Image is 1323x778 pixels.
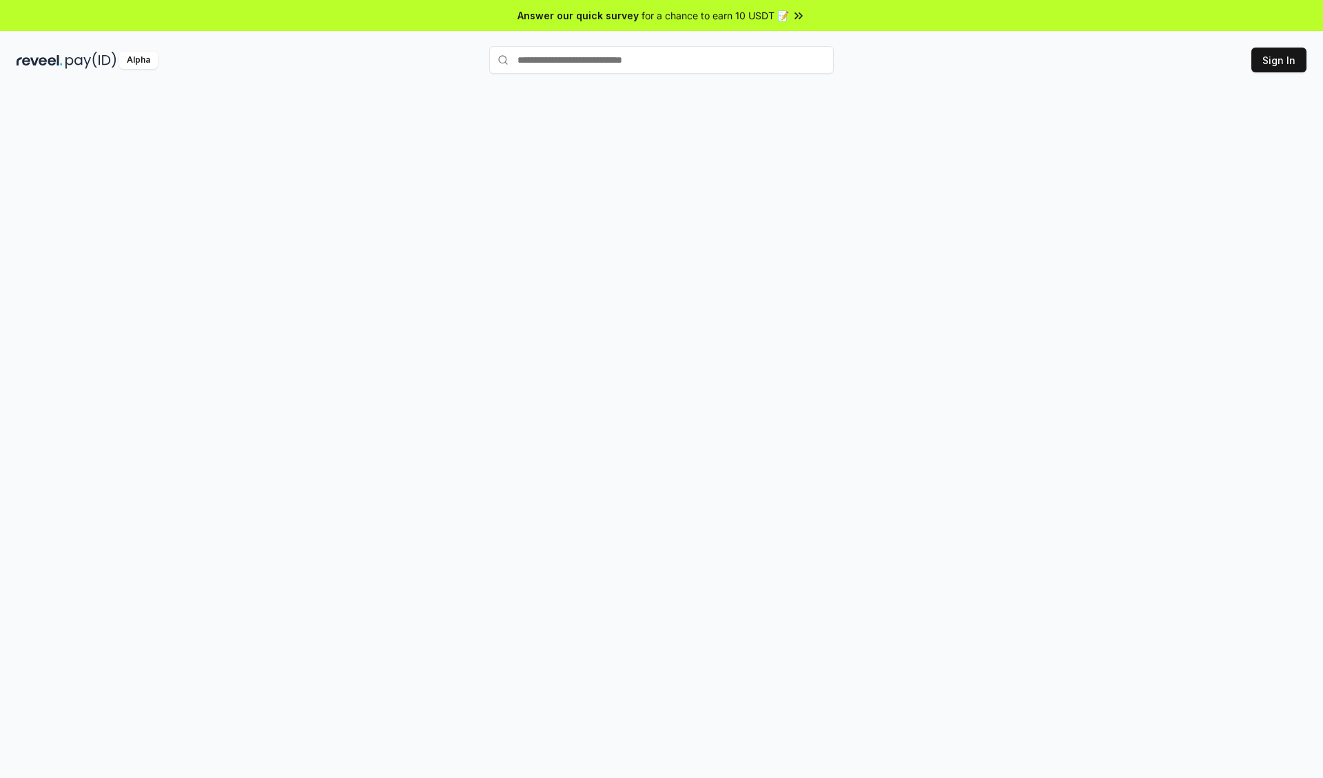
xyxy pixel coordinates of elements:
span: for a chance to earn 10 USDT 📝 [642,8,789,23]
img: reveel_dark [17,52,63,69]
button: Sign In [1251,48,1306,72]
img: pay_id [65,52,116,69]
span: Answer our quick survey [517,8,639,23]
div: Alpha [119,52,158,69]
